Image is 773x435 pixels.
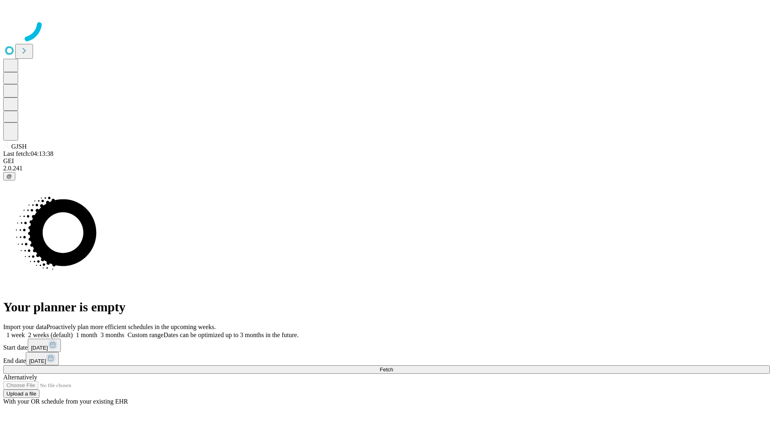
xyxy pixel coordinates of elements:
[28,331,73,338] span: 2 weeks (default)
[26,352,59,365] button: [DATE]
[6,173,12,179] span: @
[3,300,770,315] h1: Your planner is empty
[6,331,25,338] span: 1 week
[380,367,393,373] span: Fetch
[101,331,124,338] span: 3 months
[3,374,37,381] span: Alternatively
[3,398,128,405] span: With your OR schedule from your existing EHR
[3,323,47,330] span: Import your data
[3,172,15,180] button: @
[3,339,770,352] div: Start date
[47,323,216,330] span: Proactively plan more efficient schedules in the upcoming weeks.
[31,345,48,351] span: [DATE]
[28,339,61,352] button: [DATE]
[3,157,770,165] div: GEI
[76,331,97,338] span: 1 month
[163,331,298,338] span: Dates can be optimized up to 3 months in the future.
[3,165,770,172] div: 2.0.241
[11,143,27,150] span: GJSH
[3,352,770,365] div: End date
[3,150,54,157] span: Last fetch: 04:13:38
[128,331,163,338] span: Custom range
[3,389,39,398] button: Upload a file
[3,365,770,374] button: Fetch
[29,358,46,364] span: [DATE]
